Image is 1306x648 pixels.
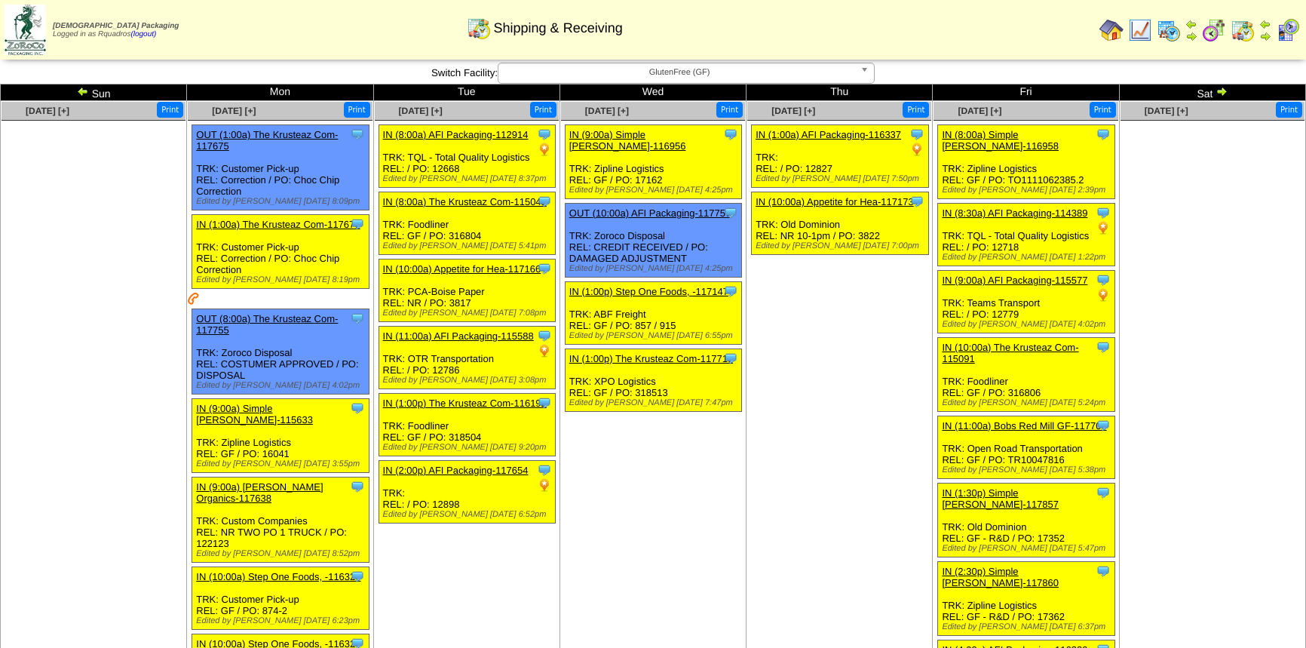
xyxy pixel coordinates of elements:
div: TRK: Foodliner REL: GF / PO: 316804 [379,192,556,255]
div: TRK: Customer Pick-up REL: Correction / PO: Choc Chip Correction [192,215,369,289]
div: TRK: Old Dominion REL: NR 10-1pm / PO: 3822 [752,192,929,255]
img: arrowright.gif [1185,30,1197,42]
div: Edited by [PERSON_NAME] [DATE] 9:20pm [383,443,556,452]
a: IN (10:00a) Step One Foods, -116326 [196,571,360,582]
div: TRK: REL: / PO: 12827 [752,125,929,188]
div: Edited by [PERSON_NAME] [DATE] 4:02pm [942,320,1114,329]
img: zoroco-logo-small.webp [5,5,46,55]
button: Print [157,102,183,118]
a: IN (2:30p) Simple [PERSON_NAME]-117860 [942,566,1059,588]
div: TRK: TQL - Total Quality Logistics REL: / PO: 12668 [379,125,556,188]
div: Edited by [PERSON_NAME] [DATE] 7:08pm [383,309,556,318]
span: [DATE] [+] [26,106,69,116]
img: Tooltip [537,261,552,276]
img: Tooltip [1096,272,1111,287]
a: IN (9:00a) Simple [PERSON_NAME]-115633 [196,403,313,425]
img: Tooltip [1096,127,1111,142]
td: Fri [933,84,1119,101]
img: Tooltip [1096,339,1111,355]
button: Print [344,102,370,118]
button: Print [1276,102,1302,118]
img: calendarinout.gif [1231,18,1255,42]
img: PO [537,478,552,493]
td: Tue [373,84,559,101]
img: Tooltip [350,127,365,142]
img: PO [1096,287,1111,303]
a: IN (10:00a) Appetite for Hea-117173 [756,196,914,207]
button: Print [903,102,929,118]
div: Edited by [PERSON_NAME] [DATE] 6:37pm [942,622,1114,631]
div: TRK: Open Road Transportation REL: GF / PO: TR10047816 [938,416,1115,479]
div: Edited by [PERSON_NAME] [DATE] 5:24pm [942,398,1114,407]
a: IN (1:00a) AFI Packaging-116337 [756,129,901,140]
div: Edited by [PERSON_NAME] [DATE] 3:08pm [383,376,556,385]
a: [DATE] [+] [585,106,629,116]
img: PO [537,142,552,157]
img: calendarblend.gif [1202,18,1226,42]
div: TRK: Zipline Logistics REL: GF - R&D / PO: 17362 [938,562,1115,636]
span: [DATE] [+] [1145,106,1188,116]
img: Tooltip [537,395,552,410]
a: IN (8:00a) Simple [PERSON_NAME]-116958 [942,129,1059,152]
div: Edited by [PERSON_NAME] [DATE] 6:23pm [196,616,369,625]
div: Edited by [PERSON_NAME] [DATE] 6:52pm [383,510,556,519]
img: PO [1096,220,1111,235]
span: Logged in as Rquadros [53,22,179,38]
a: OUT (1:00a) The Krusteaz Com-117675 [196,129,338,152]
a: IN (9:00a) Simple [PERSON_NAME]-116956 [569,129,686,152]
a: IN (1:00p) The Krusteaz Com-116192 [383,398,547,409]
a: IN (8:00a) The Krusteaz Com-115045 [383,196,547,207]
a: IN (9:00a) [PERSON_NAME] Organics-117638 [196,481,323,504]
a: IN (9:00a) AFI Packaging-115577 [942,275,1087,286]
td: Sun [1,84,187,101]
a: OUT (8:00a) The Krusteaz Com-117755 [196,313,338,336]
a: IN (1:00p) Step One Foods, -117147 [569,286,728,297]
img: PO [537,343,552,358]
div: Edited by [PERSON_NAME] [DATE] 1:22pm [942,253,1114,262]
img: Tooltip [537,462,552,478]
img: arrowleft.gif [1259,18,1271,30]
img: Tooltip [723,351,738,366]
td: Mon [187,84,373,101]
div: Edited by [PERSON_NAME] [DATE] 7:50pm [756,174,928,183]
a: IN (2:00p) AFI Packaging-117654 [383,465,529,476]
td: Sat [1119,84,1305,101]
span: [DEMOGRAPHIC_DATA] Packaging [53,22,179,30]
div: Edited by [PERSON_NAME] [DATE] 7:47pm [569,398,742,407]
div: Edited by [PERSON_NAME] [DATE] 5:38pm [942,465,1114,474]
div: Edited by [PERSON_NAME] [DATE] 8:09pm [196,197,369,206]
img: calendarcustomer.gif [1276,18,1300,42]
img: line_graph.gif [1128,18,1152,42]
img: Tooltip [723,127,738,142]
div: Edited by [PERSON_NAME] [DATE] 4:25pm [569,186,742,195]
img: calendarinout.gif [467,16,491,40]
a: IN (11:00a) Bobs Red Mill GF-117706 [942,420,1106,431]
img: Tooltip [350,479,365,494]
div: Edited by [PERSON_NAME] [DATE] 7:00pm [756,241,928,250]
a: OUT (10:00a) AFI Packaging-117757 [569,207,731,219]
a: [DATE] [+] [399,106,443,116]
div: TRK: Custom Companies REL: NR TWO PO 1 TRUCK / PO: 122123 [192,478,369,563]
div: TRK: Zipline Logistics REL: GF / PO: 17162 [565,125,742,199]
div: TRK: PCA-Boise Paper REL: NR / PO: 3817 [379,260,556,322]
img: Tooltip [537,194,552,209]
div: TRK: Zoroco Disposal REL: COSTUMER APPROVED / PO: DISPOSAL [192,309,369,395]
div: Edited by [PERSON_NAME] [DATE] 3:55pm [196,459,369,468]
a: (logout) [130,30,156,38]
img: home.gif [1099,18,1124,42]
a: IN (1:00a) The Krusteaz Com-117676 [196,219,360,230]
img: Tooltip [723,284,738,299]
span: GlutenFree (GF) [504,63,854,81]
img: Tooltip [1096,564,1111,579]
img: Tooltip [537,127,552,142]
div: Edited by [PERSON_NAME] [DATE] 5:41pm [383,241,556,250]
img: arrowright.gif [1259,30,1271,42]
div: Edited by [PERSON_NAME] [DATE] 4:25pm [569,264,742,273]
img: Tooltip [350,217,365,232]
td: Wed [559,84,746,101]
img: arrowright.gif [1216,85,1228,97]
button: Print [1090,102,1116,118]
div: TRK: Zoroco Disposal REL: CREDIT RECEIVED / PO: DAMAGED ADJUSTMENT [565,204,742,278]
div: TRK: Foodliner REL: GF / PO: 316806 [938,338,1115,412]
